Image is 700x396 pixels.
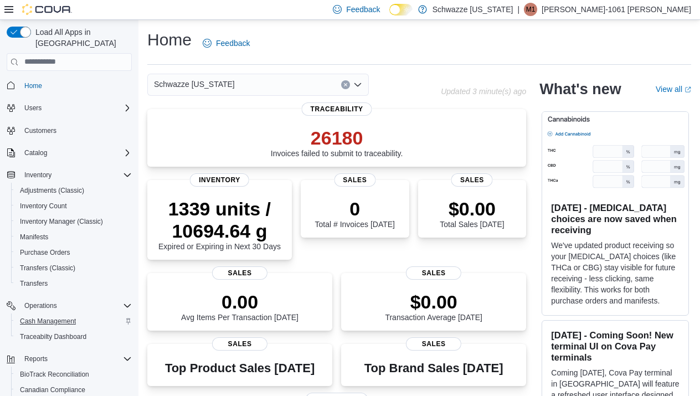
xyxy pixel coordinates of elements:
div: Avg Items Per Transaction [DATE] [181,291,298,322]
span: Purchase Orders [20,248,70,257]
span: Transfers [20,279,48,288]
button: Inventory [20,168,56,182]
span: Operations [24,301,57,310]
input: Dark Mode [389,4,413,16]
p: $0.00 [385,291,482,313]
span: Sales [406,337,461,351]
span: Inventory [20,168,132,182]
div: Total # Invoices [DATE] [315,198,395,229]
span: Reports [24,354,48,363]
button: Catalog [2,145,136,161]
button: Transfers [11,276,136,291]
h3: [DATE] - [MEDICAL_DATA] choices are now saved when receiving [551,202,680,235]
div: Invoices failed to submit to traceability. [271,127,403,158]
p: $0.00 [440,198,504,220]
span: Users [20,101,132,115]
h1: Home [147,29,192,51]
span: BioTrack Reconciliation [20,370,89,379]
span: Reports [20,352,132,366]
span: Inventory Count [20,202,67,210]
p: Updated 3 minute(s) ago [441,87,526,96]
button: Clear input [341,80,350,89]
button: Customers [2,122,136,138]
span: Catalog [24,148,47,157]
div: Total Sales [DATE] [440,198,504,229]
span: Users [24,104,42,112]
h3: Top Product Sales [DATE] [165,362,315,375]
a: BioTrack Reconciliation [16,368,94,381]
button: Users [2,100,136,116]
p: 26180 [271,127,403,149]
span: Operations [20,299,132,312]
button: Open list of options [353,80,362,89]
span: Inventory Count [16,199,132,213]
span: Traceabilty Dashboard [16,330,132,343]
span: M1 [526,3,536,16]
button: Transfers (Classic) [11,260,136,276]
p: | [517,3,519,16]
button: Users [20,101,46,115]
button: Manifests [11,229,136,245]
span: Manifests [20,233,48,241]
h3: Top Brand Sales [DATE] [364,362,503,375]
span: Cash Management [16,315,132,328]
svg: External link [684,86,691,93]
div: Martin-1061 Barela [524,3,537,16]
button: Adjustments (Classic) [11,183,136,198]
button: Cash Management [11,313,136,329]
a: Transfers [16,277,52,290]
button: Reports [2,351,136,367]
p: 1339 units / 10694.64 g [156,198,283,242]
a: View allExternal link [656,85,691,94]
span: Adjustments (Classic) [16,184,132,197]
a: Inventory Manager (Classic) [16,215,107,228]
button: Operations [20,299,61,312]
span: Adjustments (Classic) [20,186,84,195]
span: Manifests [16,230,132,244]
span: Load All Apps in [GEOGRAPHIC_DATA] [31,27,132,49]
h2: What's new [539,80,621,98]
button: Inventory Count [11,198,136,214]
a: Traceabilty Dashboard [16,330,91,343]
button: Inventory [2,167,136,183]
div: Transaction Average [DATE] [385,291,482,322]
span: Inventory Manager (Classic) [16,215,132,228]
span: Sales [406,266,461,280]
span: Traceabilty Dashboard [20,332,86,341]
button: Traceabilty Dashboard [11,329,136,344]
a: Customers [20,124,61,137]
span: Sales [451,173,493,187]
img: Cova [22,4,72,15]
a: Purchase Orders [16,246,75,259]
p: [PERSON_NAME]-1061 [PERSON_NAME] [542,3,691,16]
span: Feedback [346,4,380,15]
p: 0 [315,198,395,220]
p: 0.00 [181,291,298,313]
span: Inventory [24,171,52,179]
span: Sales [334,173,375,187]
a: Manifests [16,230,53,244]
span: Sales [212,266,267,280]
button: Reports [20,352,52,366]
span: Canadian Compliance [20,385,85,394]
h3: [DATE] - Coming Soon! New terminal UI on Cova Pay terminals [551,330,680,363]
p: Schwazze [US_STATE] [433,3,513,16]
a: Home [20,79,47,92]
span: BioTrack Reconciliation [16,368,132,381]
span: Transfers (Classic) [20,264,75,272]
span: Traceability [302,102,372,116]
a: Cash Management [16,315,80,328]
span: Catalog [20,146,132,160]
button: Operations [2,298,136,313]
span: Home [24,81,42,90]
div: Expired or Expiring in Next 30 Days [156,198,283,251]
span: Purchase Orders [16,246,132,259]
span: Home [20,79,132,92]
button: Catalog [20,146,52,160]
p: We've updated product receiving so your [MEDICAL_DATA] choices (like THCa or CBG) stay visible fo... [551,240,680,306]
a: Transfers (Classic) [16,261,80,275]
span: Customers [20,124,132,137]
span: Inventory [190,173,249,187]
span: Customers [24,126,56,135]
button: Purchase Orders [11,245,136,260]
